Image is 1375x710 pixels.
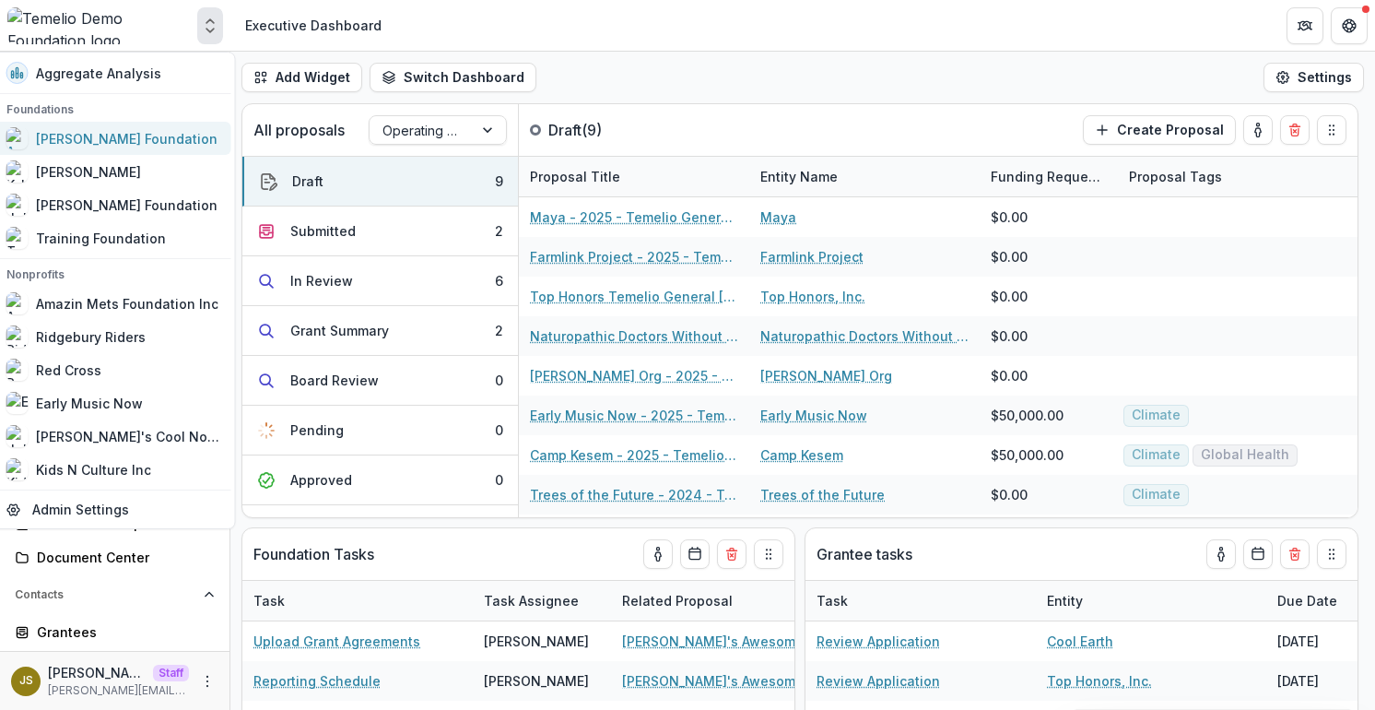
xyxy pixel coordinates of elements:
[1243,539,1273,569] button: Calendar
[495,221,503,241] div: 2
[991,326,1028,346] div: $0.00
[805,591,859,610] div: Task
[519,167,631,186] div: Proposal Title
[473,581,611,621] div: Task Assignee
[749,157,980,196] div: Entity Name
[980,157,1118,196] div: Funding Requested
[1317,115,1346,145] button: Drag
[7,617,222,647] a: Grantees
[242,306,518,356] button: Grant Summary2
[530,406,738,425] a: Early Music Now - 2025 - Temelio General [PERSON_NAME]
[530,485,738,504] a: Trees of the Future - 2024 - Temelio General [PERSON_NAME]
[622,671,830,691] a: [PERSON_NAME]'s Awesome Nonprofit - 2023 - Temelio General [PERSON_NAME] Proposal
[1132,447,1181,463] span: Climate
[253,632,420,651] a: Upload Grant Agreements
[680,539,710,569] button: Calendar
[290,470,352,490] div: Approved
[484,671,589,691] div: [PERSON_NAME]
[196,670,218,692] button: More
[1263,63,1364,92] button: Settings
[1083,115,1236,145] button: Create Proposal
[245,16,382,35] div: Executive Dashboard
[37,548,207,567] div: Document Center
[991,207,1028,227] div: $0.00
[760,485,885,504] a: Trees of the Future
[717,539,746,569] button: Delete card
[1047,671,1152,691] a: Top Honors, Inc.
[817,543,912,565] p: Grantee tasks
[805,581,1036,621] div: Task
[817,632,940,651] a: Review Application
[1331,7,1368,44] button: Get Help
[749,167,849,186] div: Entity Name
[290,221,356,241] div: Submitted
[991,287,1028,306] div: $0.00
[197,7,223,44] button: Open entity switcher
[495,371,503,390] div: 0
[611,581,841,621] div: Related Proposal
[980,167,1118,186] div: Funding Requested
[1036,581,1266,621] div: Entity
[991,366,1028,385] div: $0.00
[473,591,590,610] div: Task Assignee
[290,321,389,340] div: Grant Summary
[760,366,892,385] a: [PERSON_NAME] Org
[760,445,843,465] a: Camp Kesem
[1118,157,1348,196] div: Proposal Tags
[292,172,323,191] div: Draft
[530,287,738,306] a: Top Honors Temelio General [PERSON_NAME] Proposal
[519,157,749,196] div: Proposal Title
[817,671,940,691] a: Review Application
[242,207,518,256] button: Submitted2
[760,406,867,425] a: Early Music Now
[242,406,518,456] button: Pending0
[495,321,503,340] div: 2
[1243,115,1273,145] button: toggle-assigned-to-me
[7,542,222,573] a: Document Center
[15,588,196,601] span: Contacts
[1036,591,1094,610] div: Entity
[253,671,381,691] a: Reporting Schedule
[530,247,738,266] a: Farmlink Project - 2025 - Temelio General Grant Proposal
[495,470,503,490] div: 0
[530,366,738,385] a: [PERSON_NAME] Org - 2025 - Temelio General [PERSON_NAME]
[242,456,518,505] button: Approved0
[991,445,1064,465] div: $50,000.00
[7,7,190,44] img: Temelio Demo Foundation logo
[242,157,518,207] button: Draft9
[495,172,503,191] div: 9
[242,591,296,610] div: Task
[611,591,744,610] div: Related Proposal
[1132,408,1181,423] span: Climate
[242,581,473,621] div: Task
[1317,539,1346,569] button: Drag
[754,539,783,569] button: Drag
[991,406,1064,425] div: $50,000.00
[530,445,738,465] a: Camp Kesem - 2025 - Temelio General [PERSON_NAME]
[1287,7,1323,44] button: Partners
[530,326,738,346] a: Naturopathic Doctors Without Borders Inc - 2025 - Temelio General Grant Proposal
[370,63,536,92] button: Switch Dashboard
[991,485,1028,504] div: $0.00
[1132,487,1181,503] span: Climate
[253,119,345,141] p: All proposals
[290,371,379,390] div: Board Review
[19,675,33,687] div: Julie Sarte
[290,271,353,290] div: In Review
[290,420,344,440] div: Pending
[253,543,374,565] p: Foundation Tasks
[495,271,503,290] div: 6
[760,287,865,306] a: Top Honors, Inc.
[1266,591,1348,610] div: Due Date
[242,356,518,406] button: Board Review0
[495,420,503,440] div: 0
[643,539,673,569] button: toggle-assigned-to-me
[1201,447,1289,463] span: Global Health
